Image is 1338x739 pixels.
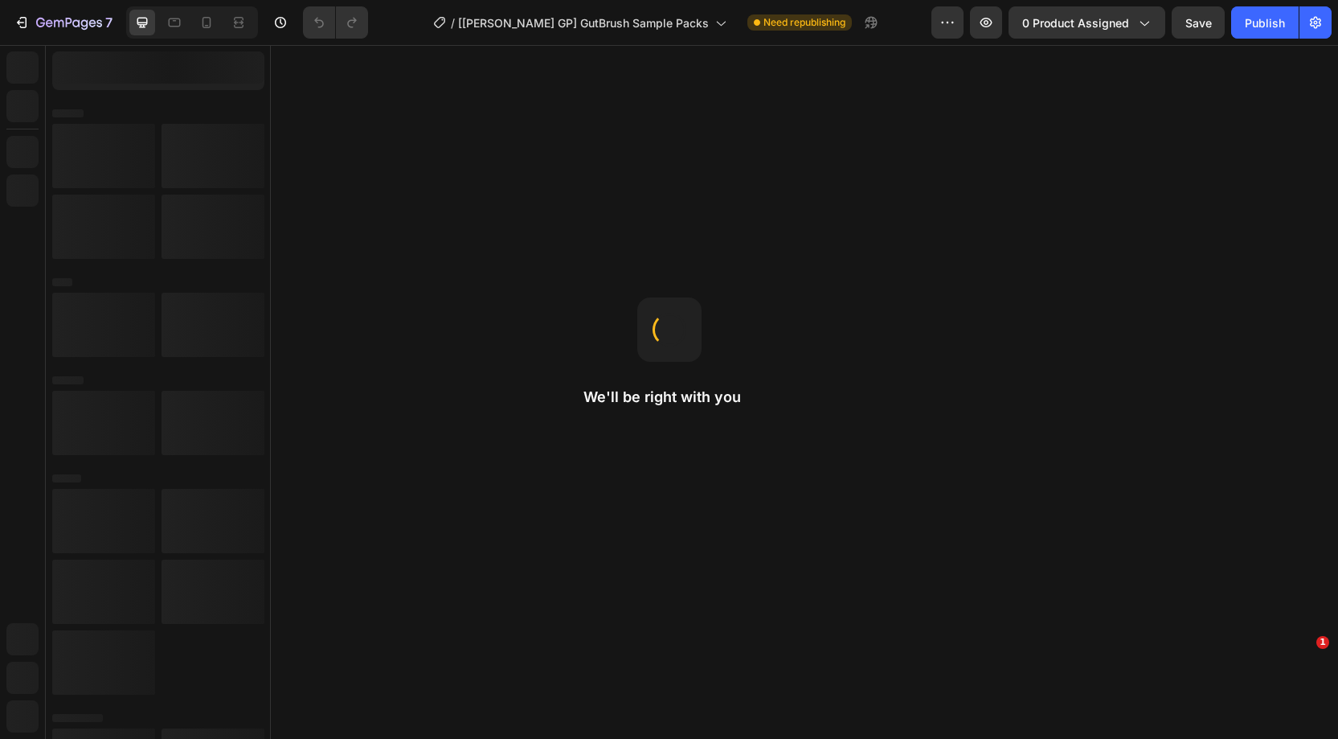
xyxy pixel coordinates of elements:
button: 0 product assigned [1009,6,1165,39]
span: [[PERSON_NAME] GP] GutBrush Sample Packs [458,14,709,31]
span: 1 [1316,636,1329,649]
span: / [451,14,455,31]
h2: We'll be right with you [583,388,755,407]
div: Undo/Redo [303,6,368,39]
button: Save [1172,6,1225,39]
span: Need republishing [763,15,845,30]
button: Publish [1231,6,1299,39]
span: 0 product assigned [1022,14,1129,31]
iframe: Intercom live chat [1283,660,1322,699]
span: Save [1185,16,1212,30]
p: 7 [105,13,113,32]
button: 7 [6,6,120,39]
div: Publish [1245,14,1285,31]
